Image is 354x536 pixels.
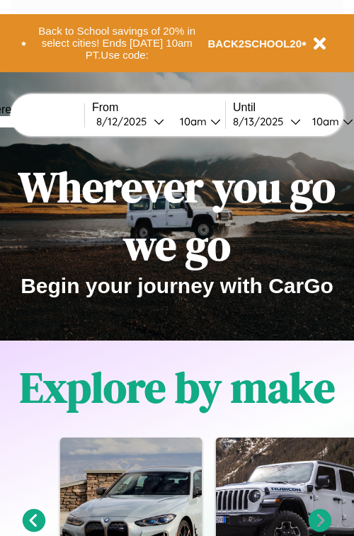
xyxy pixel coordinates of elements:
div: 8 / 12 / 2025 [96,115,154,128]
button: 10am [169,114,225,129]
b: BACK2SCHOOL20 [208,38,302,50]
button: Back to School savings of 20% in select cities! Ends [DATE] 10am PT.Use code: [26,21,208,65]
h1: Explore by make [20,358,335,416]
div: 8 / 13 / 2025 [233,115,290,128]
div: 10am [305,115,343,128]
label: From [92,101,225,114]
button: 8/12/2025 [92,114,169,129]
div: 10am [173,115,210,128]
